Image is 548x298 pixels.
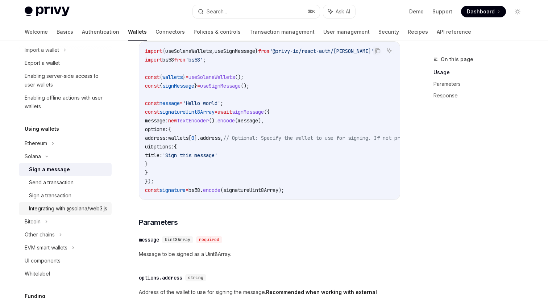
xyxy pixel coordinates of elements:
[200,135,220,141] span: address
[200,83,241,89] span: useSignMessage
[29,178,74,187] div: Send a transaction
[378,23,399,41] a: Security
[162,152,217,159] span: 'Sign this message'
[162,56,174,63] span: bs58
[223,135,510,141] span: // Optional: Specify the wallet to use for signing. If not provided, the first wallet will be used.
[139,250,400,259] span: Message to be signed as a Uint8Array.
[145,100,159,106] span: const
[145,135,168,141] span: address:
[19,56,112,70] a: Export a wallet
[209,117,217,124] span: ().
[25,72,107,89] div: Enabling server-side access to user wallets
[258,48,270,54] span: from
[159,83,162,89] span: {
[217,109,232,115] span: await
[82,23,119,41] a: Authentication
[29,191,71,200] div: Sign a transaction
[19,202,112,215] a: Integrating with @solana/web3.js
[159,187,186,193] span: signature
[336,8,350,15] span: Ask AI
[223,187,278,193] span: signatureUint8Array
[232,109,264,115] span: signMessage
[159,100,180,106] span: message
[19,267,112,280] a: Whitelabel
[145,178,154,185] span: });
[220,187,223,193] span: (
[25,59,60,67] div: Export a wallet
[165,237,190,243] span: Uint8Array
[168,135,188,141] span: wallets
[373,46,382,55] button: Copy the contents from the code block
[207,7,227,16] div: Search...
[168,126,171,133] span: {
[139,217,178,227] span: Parameters
[212,48,215,54] span: ,
[162,48,165,54] span: {
[385,46,394,55] button: Ask AI
[145,187,159,193] span: const
[433,67,529,78] a: Usage
[255,48,258,54] span: }
[200,187,203,193] span: .
[19,70,112,91] a: Enabling server-side access to user wallets
[432,8,452,15] a: Support
[194,23,241,41] a: Policies & controls
[241,83,249,89] span: ();
[191,135,194,141] span: 0
[270,48,374,54] span: '@privy-io/react-auth/[PERSON_NAME]'
[194,135,200,141] span: ].
[433,78,529,90] a: Parameters
[165,48,212,54] span: useSolanaWallets
[19,254,112,267] a: UI components
[159,109,215,115] span: signatureUint8Array
[238,117,258,124] span: message
[57,23,73,41] a: Basics
[196,236,222,243] div: required
[29,204,107,213] div: Integrating with @solana/web3.js
[186,74,188,80] span: =
[168,117,177,124] span: new
[25,125,59,133] h5: Using wallets
[25,243,67,252] div: EVM smart wallets
[25,269,50,278] div: Whitelabel
[139,274,182,281] div: options.address
[235,117,238,124] span: (
[409,8,424,15] a: Demo
[264,109,270,115] span: ({
[145,169,148,176] span: }
[193,5,320,18] button: Search...⌘K
[25,217,41,226] div: Bitcoin
[25,152,41,161] div: Solana
[323,23,370,41] a: User management
[145,126,168,133] span: options:
[174,143,177,150] span: {
[145,152,162,159] span: title:
[220,135,223,141] span: ,
[220,100,223,106] span: ;
[217,117,235,124] span: encode
[145,74,159,80] span: const
[235,74,244,80] span: ();
[139,236,159,243] div: message
[25,139,47,148] div: Ethereum
[19,176,112,189] a: Send a transaction
[188,275,203,281] span: string
[188,74,235,80] span: useSolanaWallets
[203,56,206,63] span: ;
[308,9,315,14] span: ⌘ K
[249,23,315,41] a: Transaction management
[183,100,220,106] span: 'Hello world'
[467,8,495,15] span: Dashboard
[162,74,183,80] span: wallets
[215,109,217,115] span: =
[19,91,112,113] a: Enabling offline actions with user wallets
[145,48,162,54] span: import
[145,56,162,63] span: import
[145,117,168,124] span: message:
[512,6,523,17] button: Toggle dark mode
[441,55,473,64] span: On this page
[461,6,506,17] a: Dashboard
[180,100,183,106] span: =
[437,23,471,41] a: API reference
[194,83,197,89] span: }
